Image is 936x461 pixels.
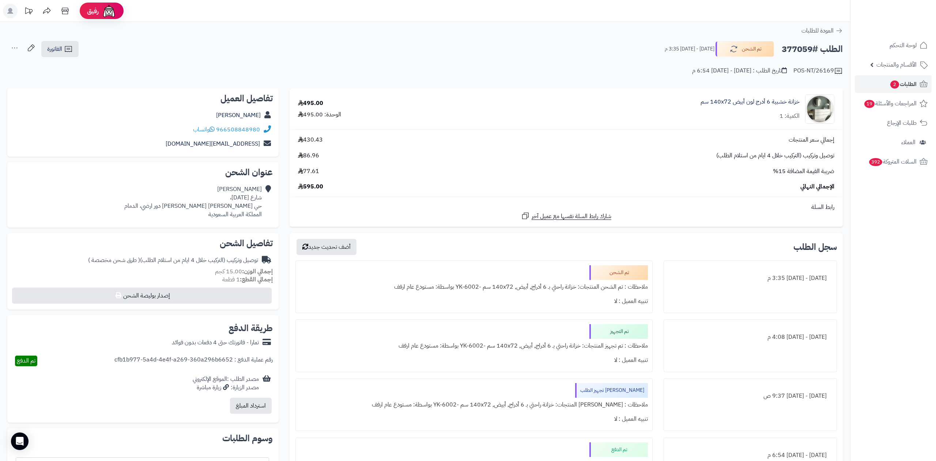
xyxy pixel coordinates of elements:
div: [PERSON_NAME] شارع [DATE]، حي [PERSON_NAME] [PERSON_NAME] دور ارضي، الدمام المملكة العربية السعودية [124,185,262,218]
a: السلات المتروكة392 [855,153,932,170]
a: لوحة التحكم [855,37,932,54]
a: [EMAIL_ADDRESS][DOMAIN_NAME] [166,139,260,148]
div: مصدر الزيارة: زيارة مباشرة [193,383,259,392]
a: العملاء [855,134,932,151]
a: الطلبات2 [855,75,932,93]
div: رابط السلة [292,203,840,211]
div: تم الشحن [589,265,648,280]
div: ملاحظات : تم تجهيز المنتجات: خزانة راحتي بـ 6 أدراج, أبيض, ‎140x72 سم‏ -YK-6002 بواسطة: مستودع عا... [300,339,648,353]
span: العملاء [901,137,916,147]
a: شارك رابط السلة نفسها مع عميل آخر [521,211,611,221]
span: شارك رابط السلة نفسها مع عميل آخر [532,212,611,221]
strong: إجمالي الوزن: [242,267,273,276]
span: 595.00 [298,183,323,191]
span: تم الدفع [17,356,35,365]
div: [PERSON_NAME] تجهيز الطلب [575,383,648,398]
span: لوحة التحكم [890,40,917,50]
span: 86.96 [298,151,319,160]
span: 19 [864,100,875,108]
a: طلبات الإرجاع [855,114,932,132]
a: خزانة خشبية 6 أدرج لون أبيض 140x72 سم [701,98,800,106]
span: طلبات الإرجاع [887,118,917,128]
a: المراجعات والأسئلة19 [855,95,932,112]
div: [DATE] - [DATE] 3:35 م [668,271,832,285]
div: تم الدفع [589,442,648,457]
h2: تفاصيل العميل [13,94,273,103]
div: ملاحظات : [PERSON_NAME] المنتجات: خزانة راحتي بـ 6 أدراج, أبيض, ‎140x72 سم‏ -YK-6002 بواسطة: مستو... [300,398,648,412]
h2: وسوم الطلبات [13,434,273,443]
img: ai-face.png [102,4,116,18]
span: الإجمالي النهائي [800,183,834,191]
div: تنبيه العميل : لا [300,294,648,308]
small: [DATE] - [DATE] 3:35 م [665,45,714,53]
a: [PERSON_NAME] [216,111,261,120]
span: المراجعات والأسئلة [864,98,917,109]
img: logo-2.png [886,12,929,27]
h2: طريقة الدفع [229,324,273,333]
span: إجمالي سعر المنتجات [789,136,834,144]
h2: تفاصيل الشحن [13,239,273,248]
small: 1 قطعة [222,275,273,284]
div: [DATE] - [DATE] 4:08 م [668,330,832,344]
button: إصدار بوليصة الشحن [12,288,272,304]
div: تنبيه العميل : لا [300,353,648,367]
div: تاريخ الطلب : [DATE] - [DATE] 6:54 م [692,67,787,75]
span: 77.61 [298,167,319,176]
span: الأقسام والمنتجات [876,60,917,70]
div: ملاحظات : تم الشحن المنتجات: خزانة راحتي بـ 6 أدراج, أبيض, ‎140x72 سم‏ -YK-6002 بواسطة: مستودع عا... [300,280,648,294]
button: تم الشحن [716,41,774,57]
a: 966508848980 [216,125,260,134]
span: الفاتورة [47,45,62,53]
div: POS-NT/26169 [793,67,843,75]
img: 1746709299-1702541934053-68567865785768-1000x1000-90x90.jpg [805,94,834,124]
a: تحديثات المنصة [19,4,38,20]
div: رقم عملية الدفع : cfb1b977-5a4d-4e4f-a269-360a296b6652 [114,356,273,366]
span: ( طرق شحن مخصصة ) [88,256,140,265]
h2: الطلب #377059 [782,42,843,57]
span: 2 [890,80,899,89]
strong: إجمالي القطع: [240,275,273,284]
span: العودة للطلبات [801,26,834,35]
div: توصيل وتركيب (التركيب خلال 4 ايام من استلام الطلب) [88,256,258,265]
div: [DATE] - [DATE] 9:37 ص [668,389,832,403]
a: العودة للطلبات [801,26,843,35]
div: تم التجهيز [589,324,648,339]
a: واتساب [193,125,215,134]
span: ضريبة القيمة المضافة 15% [773,167,834,176]
span: رفيق [87,7,99,15]
span: الطلبات [890,79,917,89]
span: 430.43 [298,136,323,144]
button: أضف تحديث جديد [297,239,356,255]
span: السلات المتروكة [868,157,917,167]
a: الفاتورة [41,41,79,57]
div: تنبيه العميل : لا [300,412,648,426]
h2: عنوان الشحن [13,168,273,177]
span: توصيل وتركيب (التركيب خلال 4 ايام من استلام الطلب) [716,151,834,160]
button: استرداد المبلغ [230,398,272,414]
div: الوحدة: 495.00 [298,110,341,119]
span: 392 [869,158,883,166]
div: مصدر الطلب :الموقع الإلكتروني [193,375,259,392]
div: Open Intercom Messenger [11,432,29,450]
div: الكمية: 1 [780,112,800,120]
small: 15.00 كجم [215,267,273,276]
div: 495.00 [298,99,323,108]
h3: سجل الطلب [793,243,837,251]
div: تمارا - فاتورتك حتى 4 دفعات بدون فوائد [172,338,259,347]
